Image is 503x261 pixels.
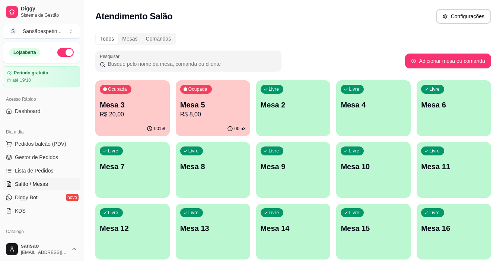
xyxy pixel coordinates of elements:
button: Select a team [3,24,80,39]
p: Livre [349,148,359,154]
div: Sansãoespetin ... [23,28,61,35]
p: Mesa 16 [421,223,487,233]
p: Mesa 8 [180,161,246,172]
a: DiggySistema de Gestão [3,3,80,21]
div: Loja aberta [9,48,40,57]
button: sansao[EMAIL_ADDRESS][DOMAIN_NAME] [3,240,80,258]
p: Livre [269,148,279,154]
button: Configurações [436,9,491,24]
p: Livre [188,148,199,154]
span: sansao [21,243,68,249]
button: LivreMesa 10 [336,142,411,198]
button: OcupadaMesa 5R$ 8,0000:53 [176,80,250,136]
span: Dashboard [15,107,41,115]
p: Mesa 9 [261,161,326,172]
p: Mesa 14 [261,223,326,233]
span: Diggy [21,6,77,12]
p: Mesa 4 [341,100,406,110]
p: 00:53 [235,126,246,132]
a: Salão / Mesas [3,178,80,190]
button: Alterar Status [57,48,74,57]
p: Livre [429,210,440,216]
div: Catálogo [3,226,80,238]
span: Lista de Pedidos [15,167,54,174]
p: Mesa 6 [421,100,487,110]
div: Acesso Rápido [3,93,80,105]
p: R$ 8,00 [180,110,246,119]
span: Gestor de Pedidos [15,154,58,161]
p: R$ 20,00 [100,110,165,119]
button: LivreMesa 2 [256,80,331,136]
span: Diggy Bot [15,194,38,201]
p: 00:58 [154,126,165,132]
div: Comandas [142,33,175,44]
p: Livre [108,148,118,154]
p: Mesa 3 [100,100,165,110]
a: Gestor de Pedidos [3,151,80,163]
div: Mesas [118,33,141,44]
p: Ocupada [188,86,207,92]
span: Pedidos balcão (PDV) [15,140,66,148]
a: Diggy Botnovo [3,191,80,203]
p: Mesa 7 [100,161,165,172]
p: Livre [108,210,118,216]
p: Mesa 11 [421,161,487,172]
h2: Atendimento Salão [95,10,172,22]
button: OcupadaMesa 3R$ 20,0000:58 [95,80,170,136]
p: Mesa 15 [341,223,406,233]
button: LivreMesa 13 [176,204,250,260]
p: Mesa 13 [180,223,246,233]
p: Livre [429,86,440,92]
button: LivreMesa 4 [336,80,411,136]
div: Dia a dia [3,126,80,138]
p: Mesa 12 [100,223,165,233]
p: Mesa 10 [341,161,406,172]
p: Livre [269,86,279,92]
div: Todos [96,33,118,44]
a: Período gratuitoaté 19/10 [3,66,80,87]
article: até 19/10 [12,77,31,83]
p: Livre [269,210,279,216]
p: Livre [349,210,359,216]
button: LivreMesa 11 [417,142,491,198]
button: LivreMesa 7 [95,142,170,198]
p: Mesa 2 [261,100,326,110]
span: Salão / Mesas [15,180,48,188]
button: Pedidos balcão (PDV) [3,138,80,150]
p: Livre [349,86,359,92]
button: LivreMesa 9 [256,142,331,198]
button: LivreMesa 15 [336,204,411,260]
p: Livre [188,210,199,216]
button: Adicionar mesa ou comanda [405,54,491,68]
span: Sistema de Gestão [21,12,77,18]
a: Lista de Pedidos [3,165,80,177]
label: Pesquisar [100,53,122,59]
button: LivreMesa 16 [417,204,491,260]
article: Período gratuito [14,70,48,76]
button: LivreMesa 8 [176,142,250,198]
span: [EMAIL_ADDRESS][DOMAIN_NAME] [21,249,68,255]
span: KDS [15,207,26,215]
input: Pesquisar [105,60,277,68]
p: Ocupada [108,86,127,92]
button: LivreMesa 6 [417,80,491,136]
p: Mesa 5 [180,100,246,110]
button: LivreMesa 14 [256,204,331,260]
button: LivreMesa 12 [95,204,170,260]
span: S [9,28,17,35]
a: KDS [3,205,80,217]
p: Livre [429,148,440,154]
a: Dashboard [3,105,80,117]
